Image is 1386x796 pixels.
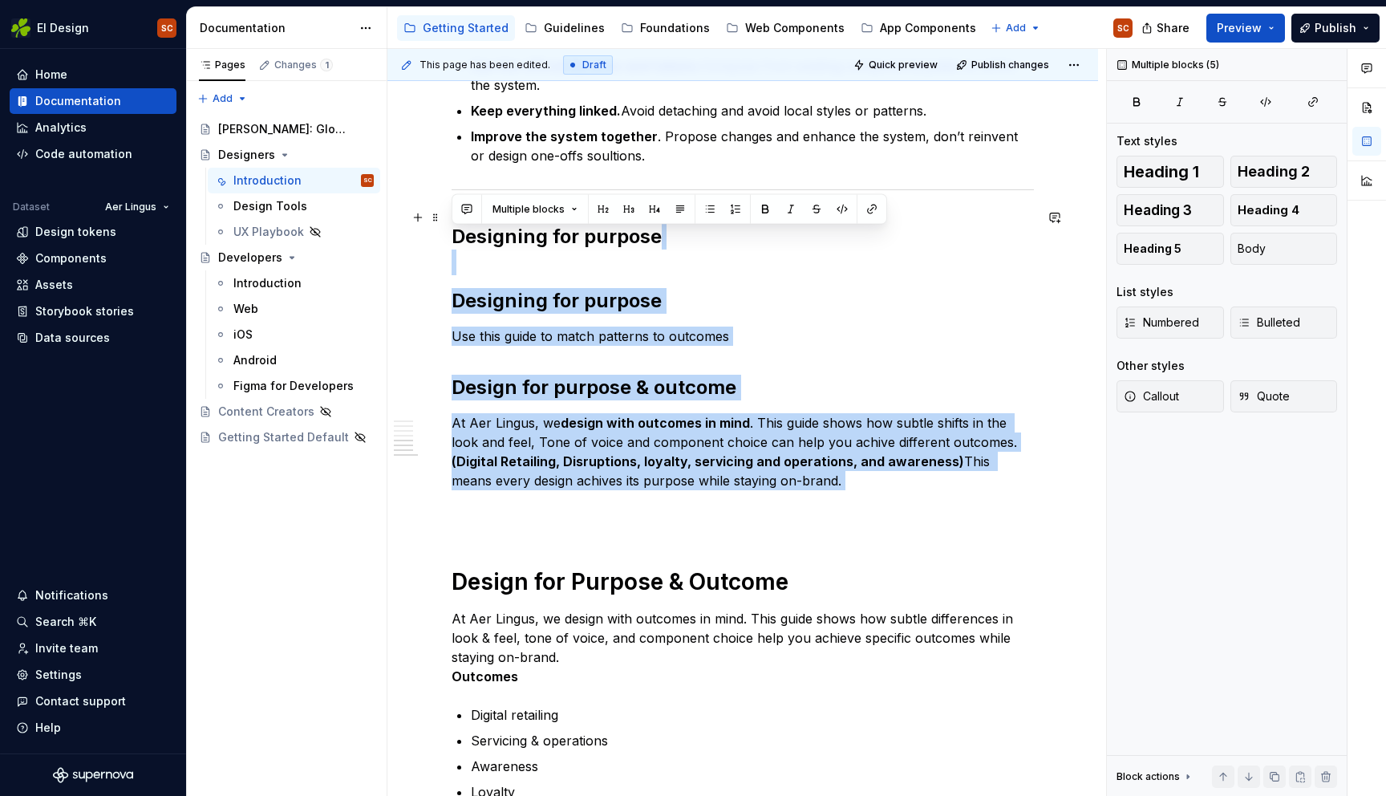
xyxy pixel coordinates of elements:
div: Getting Started Default [218,429,349,445]
div: Block actions [1116,770,1180,783]
button: Heading 1 [1116,156,1224,188]
button: Notifications [10,583,176,608]
span: Share [1157,20,1189,36]
button: Contact support [10,688,176,714]
p: Awareness [471,757,1034,776]
div: Introduction [233,173,302,189]
span: Publish [1315,20,1356,36]
a: Documentation [10,88,176,114]
button: Heading 2 [1230,156,1338,188]
div: Pages [199,59,245,71]
a: Developers [192,245,380,270]
div: Settings [35,667,82,683]
span: Bulleted [1238,315,1300,331]
a: iOS [208,322,380,347]
button: Help [10,715,176,741]
h2: Designing for purpose [452,224,1034,275]
a: Storybook stories [10,298,176,324]
div: Getting Started [423,20,509,36]
div: EI Design [37,20,89,36]
div: Home [35,67,67,83]
div: Developers [218,250,282,266]
p: Avoid detaching and avoid local styles or patterns. [471,101,1034,120]
div: Dataset [13,201,50,213]
strong: (Digital Retailing, Disruptions, loyalty, servicing and operations, and awareness) [452,453,964,469]
div: Assets [35,277,73,293]
div: Figma for Developers [233,378,354,394]
button: Bulleted [1230,307,1338,339]
div: List styles [1116,284,1173,300]
div: Storybook stories [35,303,134,319]
a: [PERSON_NAME]: Global Experience Language [192,116,380,142]
div: SC [363,173,372,189]
a: Content Creators [192,399,380,424]
span: Heading 5 [1124,241,1181,257]
div: Analytics [35,120,87,136]
button: Aer Lingus [98,196,176,218]
div: Designers [218,147,275,163]
div: Text styles [1116,133,1177,149]
div: SC [1117,22,1129,35]
div: Search ⌘K [35,614,96,630]
p: At Aer Lingus, we design with outcomes in mind. This guide shows how subtle differences in look &... [452,609,1034,686]
button: Publish [1291,14,1380,43]
a: UX Playbook [208,219,380,245]
p: Servicing & operations [471,731,1034,750]
p: Use this guide to match patterns to outcomes [452,327,1034,346]
div: Code automation [35,146,132,162]
div: Contact support [35,693,126,709]
div: Guidelines [544,20,605,36]
a: Designers [192,142,380,168]
div: UX Playbook [233,224,304,240]
a: Design Tools [208,193,380,219]
a: Web [208,296,380,322]
svg: Supernova Logo [53,767,133,783]
a: Figma for Developers [208,373,380,399]
div: Web [233,301,258,317]
span: Heading 4 [1238,202,1299,218]
button: Heading 5 [1116,233,1224,265]
a: IntroductionSC [208,168,380,193]
a: Web Components [719,15,851,41]
span: Heading 1 [1124,164,1199,180]
span: Preview [1217,20,1262,36]
strong: design with outcomes in mind [561,415,750,431]
div: iOS [233,327,253,343]
a: Home [10,62,176,87]
span: Heading 2 [1238,164,1310,180]
button: Callout [1116,380,1224,412]
div: Block actions [1116,766,1194,788]
h2: Designing for purpose [452,288,1034,314]
a: Data sources [10,325,176,351]
button: Heading 3 [1116,194,1224,226]
h2: Design for purpose & outcome [452,375,1034,400]
span: Aer Lingus [105,201,156,213]
p: At Aer Lingus, we . This guide shows how subtle shifts in the look and feel, Tone of voice and co... [452,413,1034,529]
button: Publish changes [951,54,1056,76]
button: Body [1230,233,1338,265]
div: Page tree [192,116,380,450]
a: Getting Started [397,15,515,41]
div: Help [35,720,61,736]
span: Add [1006,22,1026,35]
img: 56b5df98-d96d-4d7e-807c-0afdf3bdaefa.png [11,18,30,38]
button: EI DesignSC [3,10,183,45]
button: Numbered [1116,307,1224,339]
button: Quick preview [849,54,945,76]
p: . Propose changes and enhance the system, don’t reinvent or design one-offs soultions. [471,127,1034,165]
span: Add [213,92,233,105]
button: Preview [1206,14,1285,43]
div: Data sources [35,330,110,346]
div: Notifications [35,587,108,603]
strong: Outcomes [452,668,518,684]
a: App Components [854,15,983,41]
button: Add [986,17,1046,39]
span: Publish changes [971,59,1049,71]
a: Components [10,246,176,271]
a: Getting Started Default [192,424,380,450]
button: Add [192,87,253,110]
div: Content Creators [218,404,314,420]
div: App Components [880,20,976,36]
button: Quote [1230,380,1338,412]
div: Web Components [745,20,845,36]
